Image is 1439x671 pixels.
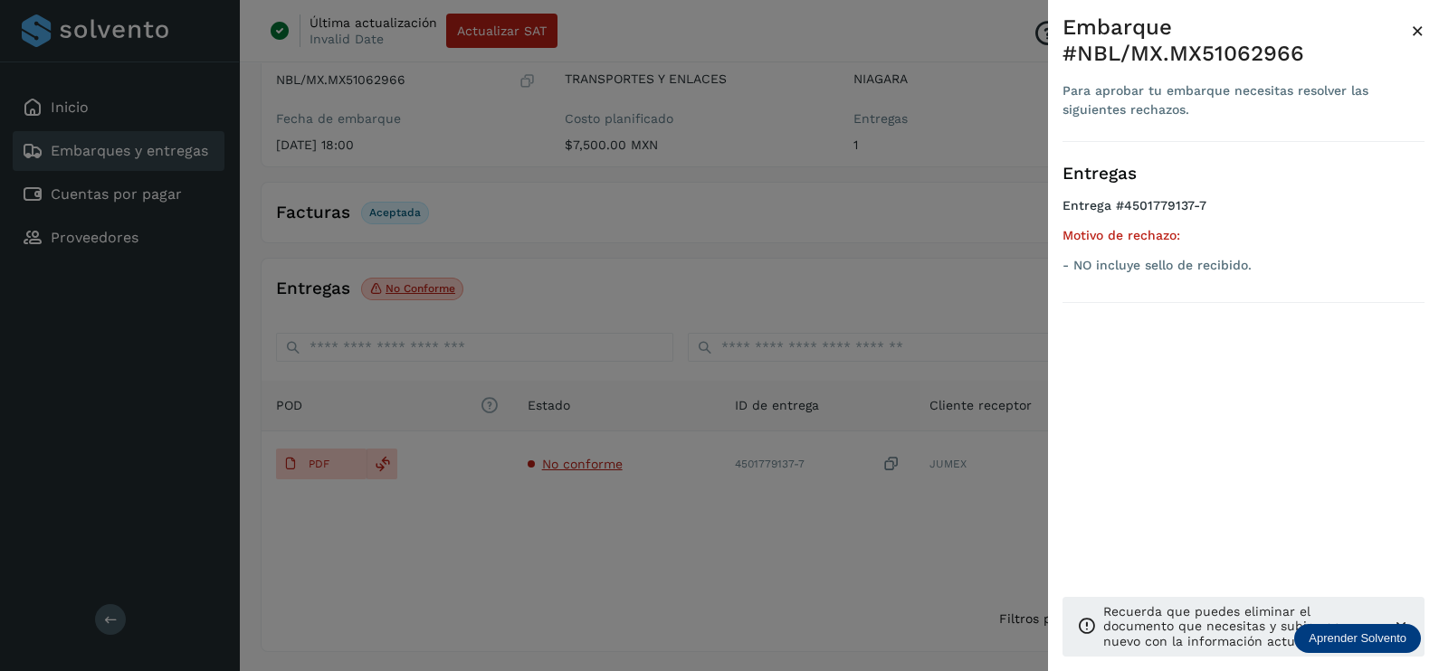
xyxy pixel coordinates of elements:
h4: Entrega #4501779137-7 [1063,198,1425,228]
h3: Entregas [1063,164,1425,184]
p: - NO incluye sello de recibido. [1063,258,1425,273]
div: Aprender Solvento [1294,624,1421,653]
h5: Motivo de rechazo: [1063,228,1425,243]
p: Aprender Solvento [1309,631,1406,646]
span: × [1411,18,1425,43]
button: Close [1411,14,1425,47]
div: Para aprobar tu embarque necesitas resolver las siguientes rechazos. [1063,81,1411,119]
div: Embarque #NBL/MX.MX51062966 [1063,14,1411,67]
p: Recuerda que puedes eliminar el documento que necesitas y subir uno nuevo con la información actu... [1103,604,1377,649]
